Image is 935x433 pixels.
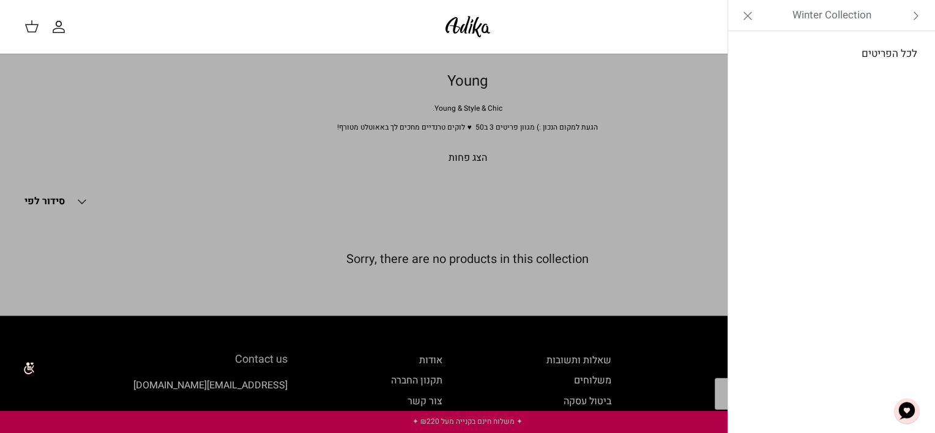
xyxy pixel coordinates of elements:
[442,12,494,41] img: Adika IL
[9,352,43,385] img: accessibility_icon02.svg
[51,20,71,34] a: החשבון שלי
[888,393,925,429] button: צ'אט
[734,39,929,69] a: לכל הפריטים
